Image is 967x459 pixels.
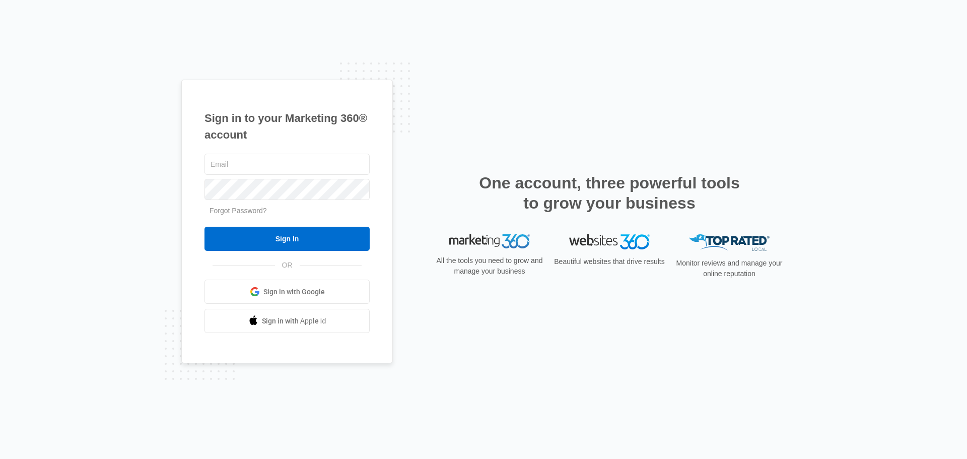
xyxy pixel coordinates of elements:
[553,256,666,267] p: Beautiful websites that drive results
[449,234,530,248] img: Marketing 360
[204,280,370,304] a: Sign in with Google
[204,309,370,333] a: Sign in with Apple Id
[433,255,546,277] p: All the tools you need to grow and manage your business
[204,110,370,143] h1: Sign in to your Marketing 360® account
[689,234,770,251] img: Top Rated Local
[262,316,326,326] span: Sign in with Apple Id
[210,207,267,215] a: Forgot Password?
[673,258,786,279] p: Monitor reviews and manage your online reputation
[263,287,325,297] span: Sign in with Google
[476,173,743,213] h2: One account, three powerful tools to grow your business
[204,227,370,251] input: Sign In
[204,154,370,175] input: Email
[275,260,300,271] span: OR
[569,234,650,249] img: Websites 360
